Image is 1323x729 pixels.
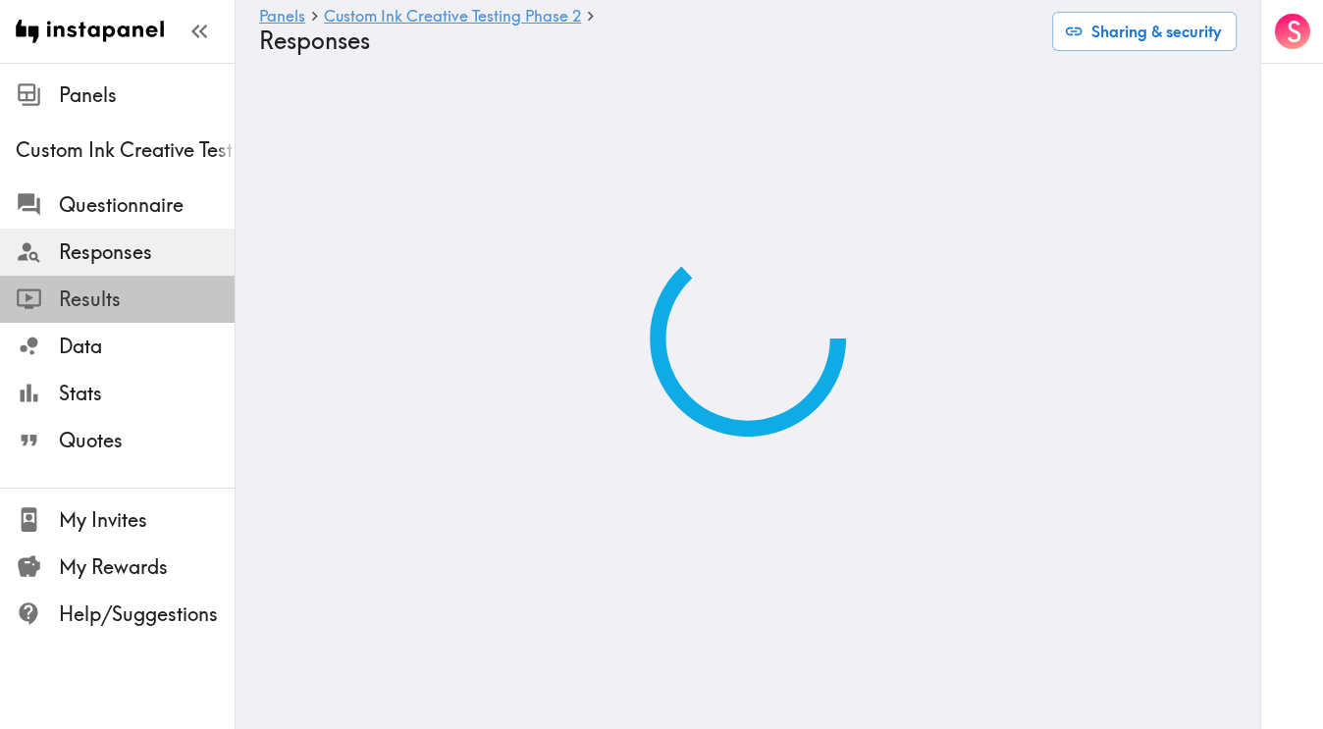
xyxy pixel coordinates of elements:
a: Custom Ink Creative Testing Phase 2 [324,8,581,26]
span: Help/Suggestions [59,600,235,628]
span: Data [59,333,235,360]
span: Results [59,286,235,313]
h4: Responses [259,26,1036,55]
span: Questionnaire [59,191,235,219]
span: My Invites [59,506,235,534]
button: S [1273,12,1312,51]
span: My Rewards [59,553,235,581]
a: Panels [259,8,305,26]
span: Quotes [59,427,235,454]
span: Custom Ink Creative Testing Phase 2 [16,136,235,164]
span: Responses [59,238,235,266]
span: S [1287,15,1301,49]
button: Sharing & security [1052,12,1237,51]
span: Panels [59,81,235,109]
span: Stats [59,380,235,407]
